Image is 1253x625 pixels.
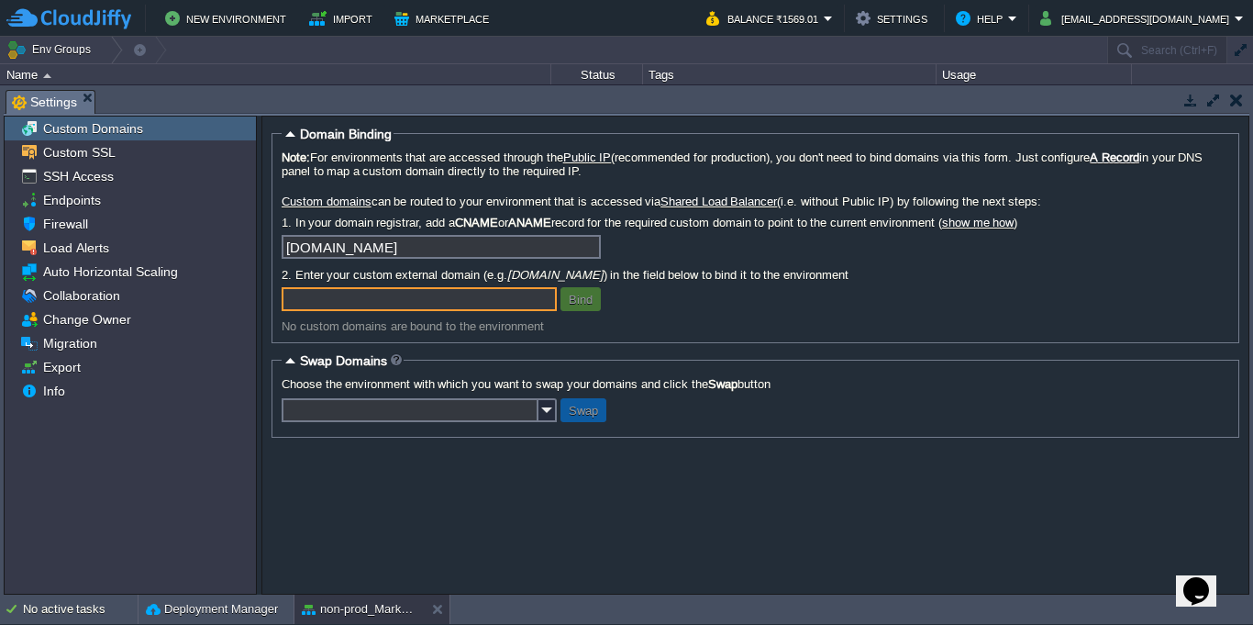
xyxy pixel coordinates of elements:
[1176,552,1235,607] iframe: chat widget
[309,7,378,29] button: Import
[644,64,936,85] div: Tags
[563,402,604,419] button: Swap
[2,64,550,85] div: Name
[563,291,598,307] button: Bind
[708,377,737,391] b: Swap
[146,600,278,619] button: Deployment Manager
[43,73,51,78] img: AMDAwAAAACH5BAEAAAAALAAAAAABAAEAAAICRAEAOw==
[39,144,118,161] a: Custom SSL
[39,287,123,304] a: Collaboration
[39,120,146,137] a: Custom Domains
[39,240,112,256] a: Load Alerts
[552,64,642,85] div: Status
[282,151,310,164] b: Note:
[302,600,417,619] button: non-prod_Marketplace
[39,216,91,232] a: Firewall
[956,7,1008,29] button: Help
[39,168,116,184] a: SSH Access
[165,7,292,29] button: New Environment
[282,195,1229,208] label: can be routed to your environment that is accessed via (i.e. without Public IP) by following the ...
[282,195,371,208] a: Custom domains
[39,192,104,208] a: Endpoints
[12,91,77,114] span: Settings
[300,353,387,368] span: Swap Domains
[394,7,494,29] button: Marketplace
[1040,7,1235,29] button: [EMAIL_ADDRESS][DOMAIN_NAME]
[455,216,498,229] b: CNAME
[507,268,604,282] i: [DOMAIN_NAME]
[282,216,1229,229] label: 1. In your domain registrar, add a or record for the required custom domain to point to the curre...
[937,64,1131,85] div: Usage
[508,216,551,229] b: ANAME
[282,151,1229,178] label: For environments that are accessed through the (recommended for production), you don't need to bi...
[300,127,392,141] span: Domain Binding
[6,37,97,62] button: Env Groups
[1090,151,1139,164] a: A Record
[39,263,181,280] a: Auto Horizontal Scaling
[39,335,100,352] a: Migration
[6,7,131,30] img: CloudJiffy
[856,7,933,29] button: Settings
[39,383,68,399] a: Info
[39,311,134,328] a: Change Owner
[706,7,824,29] button: Balance ₹1569.01
[39,359,83,375] a: Export
[563,151,612,164] a: Public IP
[942,216,1014,229] a: show me how
[660,195,777,208] a: Shared Load Balancer
[282,268,1229,282] label: 2. Enter your custom external domain (e.g. ) in the field below to bind it to the environment
[282,377,1229,391] label: Choose the environment with which you want to swap your domains and click the button
[282,319,1229,333] div: No custom domains are bound to the environment
[23,595,138,624] div: No active tasks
